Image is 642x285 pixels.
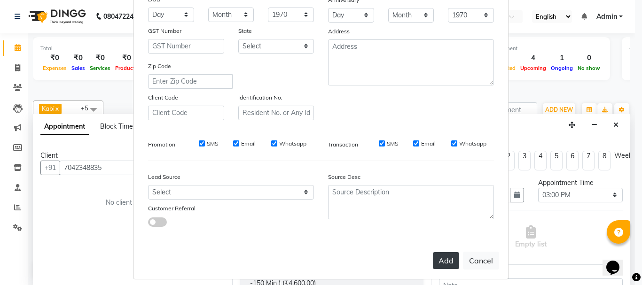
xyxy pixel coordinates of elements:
label: Transaction [328,140,358,149]
label: GST Number [148,27,181,35]
button: Add [433,252,459,269]
input: Resident No. or Any Id [238,106,314,120]
label: Whatsapp [279,139,306,148]
input: GST Number [148,39,224,54]
input: Enter Zip Code [148,74,233,89]
label: State [238,27,252,35]
label: Client Code [148,93,178,102]
label: Email [241,139,256,148]
label: Zip Code [148,62,171,70]
label: Customer Referral [148,204,196,213]
button: Cancel [463,252,499,270]
label: Promotion [148,140,175,149]
label: SMS [207,139,218,148]
label: Source Desc [328,173,360,181]
label: Identification No. [238,93,282,102]
label: Lead Source [148,173,180,181]
input: Client Code [148,106,224,120]
label: Address [328,27,350,36]
label: Email [421,139,436,148]
label: SMS [387,139,398,148]
label: Whatsapp [459,139,486,148]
